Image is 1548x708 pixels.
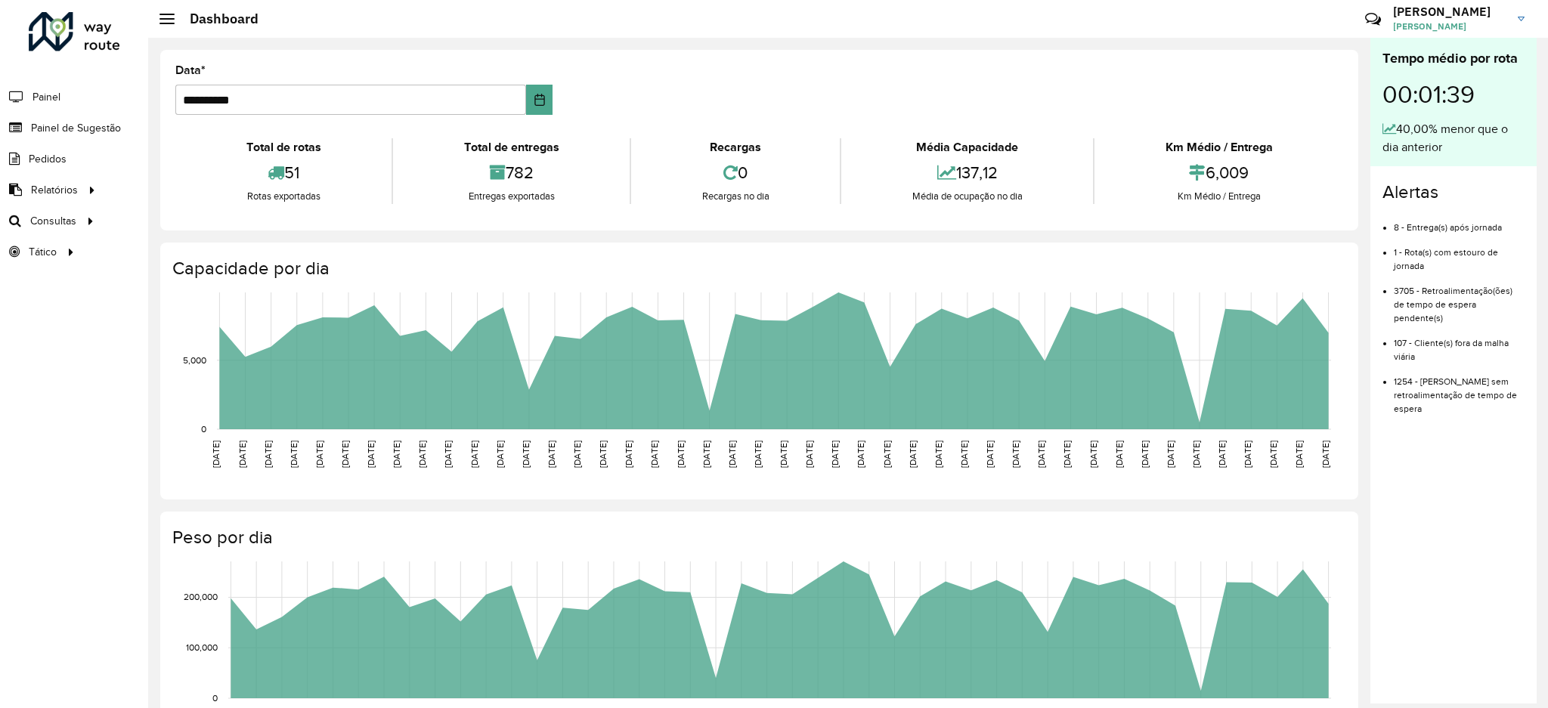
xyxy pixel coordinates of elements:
text: [DATE] [1036,441,1046,468]
text: [DATE] [1294,441,1304,468]
div: Entregas exportadas [397,189,626,204]
li: 8 - Entrega(s) após jornada [1394,209,1525,234]
div: 137,12 [845,156,1089,189]
div: 0 [635,156,836,189]
text: [DATE] [289,441,299,468]
text: 200,000 [184,592,218,602]
a: Contato Rápido [1357,3,1389,36]
div: Km Médio / Entrega [1098,189,1339,204]
text: [DATE] [366,441,376,468]
text: [DATE] [779,441,788,468]
h2: Dashboard [175,11,259,27]
text: [DATE] [830,441,840,468]
h4: Capacidade por dia [172,258,1343,280]
text: [DATE] [856,441,865,468]
text: [DATE] [727,441,737,468]
div: 782 [397,156,626,189]
div: Total de rotas [179,138,388,156]
li: 3705 - Retroalimentação(ões) de tempo de espera pendente(s) [1394,273,1525,325]
text: [DATE] [1191,441,1201,468]
span: [PERSON_NAME] [1393,20,1506,33]
div: Recargas no dia [635,189,836,204]
div: Tempo médio por rota [1382,48,1525,69]
text: [DATE] [314,441,324,468]
text: [DATE] [1268,441,1278,468]
text: [DATE] [443,441,453,468]
span: Consultas [30,213,76,229]
text: [DATE] [572,441,582,468]
label: Data [175,61,206,79]
text: 0 [212,693,218,703]
span: Painel [33,89,60,105]
div: Média de ocupação no dia [845,189,1089,204]
text: [DATE] [392,441,401,468]
button: Choose Date [526,85,553,115]
span: Painel de Sugestão [31,120,121,136]
text: [DATE] [1062,441,1072,468]
div: Rotas exportadas [179,189,388,204]
text: 0 [201,424,206,434]
text: [DATE] [676,441,686,468]
text: [DATE] [985,441,995,468]
text: [DATE] [237,441,247,468]
text: [DATE] [495,441,505,468]
div: Média Capacidade [845,138,1089,156]
text: [DATE] [1140,441,1150,468]
div: 51 [179,156,388,189]
text: [DATE] [546,441,556,468]
text: [DATE] [469,441,479,468]
text: [DATE] [882,441,892,468]
text: [DATE] [263,441,273,468]
li: 1254 - [PERSON_NAME] sem retroalimentação de tempo de espera [1394,363,1525,416]
text: 100,000 [186,642,218,652]
li: 1 - Rota(s) com estouro de jornada [1394,234,1525,273]
text: [DATE] [211,441,221,468]
div: 40,00% menor que o dia anterior [1382,120,1525,156]
text: 5,000 [183,355,206,365]
text: [DATE] [340,441,350,468]
div: Total de entregas [397,138,626,156]
text: [DATE] [1166,441,1175,468]
div: Recargas [635,138,836,156]
h4: Peso por dia [172,527,1343,549]
li: 107 - Cliente(s) fora da malha viária [1394,325,1525,363]
text: [DATE] [933,441,943,468]
text: [DATE] [1217,441,1227,468]
text: [DATE] [908,441,918,468]
text: [DATE] [1320,441,1330,468]
text: [DATE] [624,441,633,468]
span: Tático [29,244,57,260]
text: [DATE] [753,441,763,468]
text: [DATE] [804,441,814,468]
text: [DATE] [1114,441,1124,468]
div: 6,009 [1098,156,1339,189]
div: 00:01:39 [1382,69,1525,120]
span: Relatórios [31,182,78,198]
h3: [PERSON_NAME] [1393,5,1506,19]
text: [DATE] [701,441,711,468]
div: Km Médio / Entrega [1098,138,1339,156]
span: Pedidos [29,151,67,167]
text: [DATE] [1088,441,1098,468]
text: [DATE] [1243,441,1252,468]
text: [DATE] [649,441,659,468]
text: [DATE] [521,441,531,468]
text: [DATE] [417,441,427,468]
text: [DATE] [959,441,969,468]
text: [DATE] [598,441,608,468]
h4: Alertas [1382,181,1525,203]
text: [DATE] [1011,441,1020,468]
